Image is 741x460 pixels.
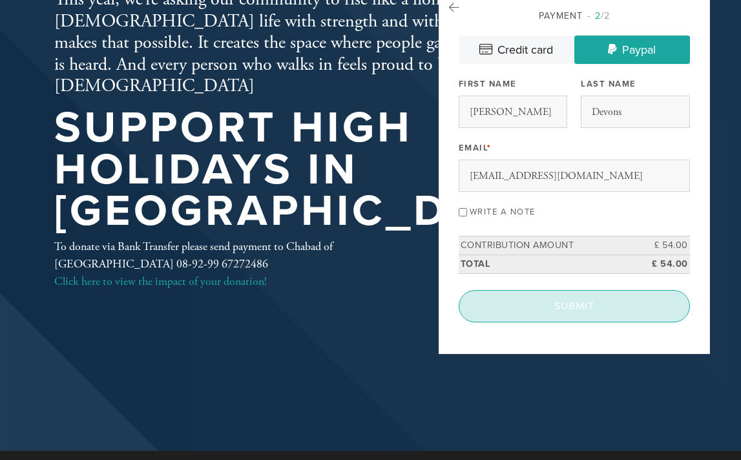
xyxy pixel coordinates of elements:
[459,9,690,23] div: Payment
[54,238,397,290] div: To donate via Bank Transfer please send payment to Chabad of [GEOGRAPHIC_DATA] 08-92-99 67272486
[54,274,267,289] a: Click here to view the impact of your donation!
[470,207,536,217] label: Write a note
[459,255,632,273] td: Total
[581,78,636,90] label: Last Name
[632,255,690,273] td: £ 54.00
[595,10,601,21] span: 2
[574,36,690,64] a: Paypal
[459,36,574,64] a: Credit card
[587,10,610,21] span: /2
[459,142,492,154] label: Email
[487,143,492,153] span: This field is required.
[459,78,517,90] label: First Name
[459,236,632,255] td: Contribution Amount
[632,236,690,255] td: £ 54.00
[54,107,554,233] h1: Support High Holidays in [GEOGRAPHIC_DATA]
[459,290,690,322] input: Submit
